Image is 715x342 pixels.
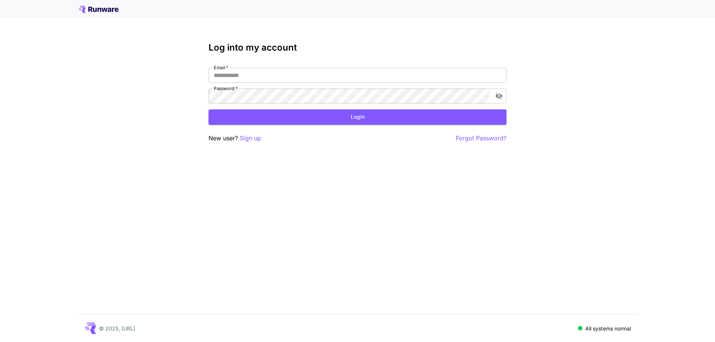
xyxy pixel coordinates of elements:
label: Password [214,85,238,92]
p: New user? [209,134,261,143]
label: Email [214,64,228,71]
p: © 2025, [URL] [99,325,135,332]
h3: Log into my account [209,42,506,53]
button: Login [209,109,506,125]
p: All systems normal [585,325,631,332]
button: Sign up [240,134,261,143]
button: toggle password visibility [492,89,506,103]
button: Forgot Password? [456,134,506,143]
